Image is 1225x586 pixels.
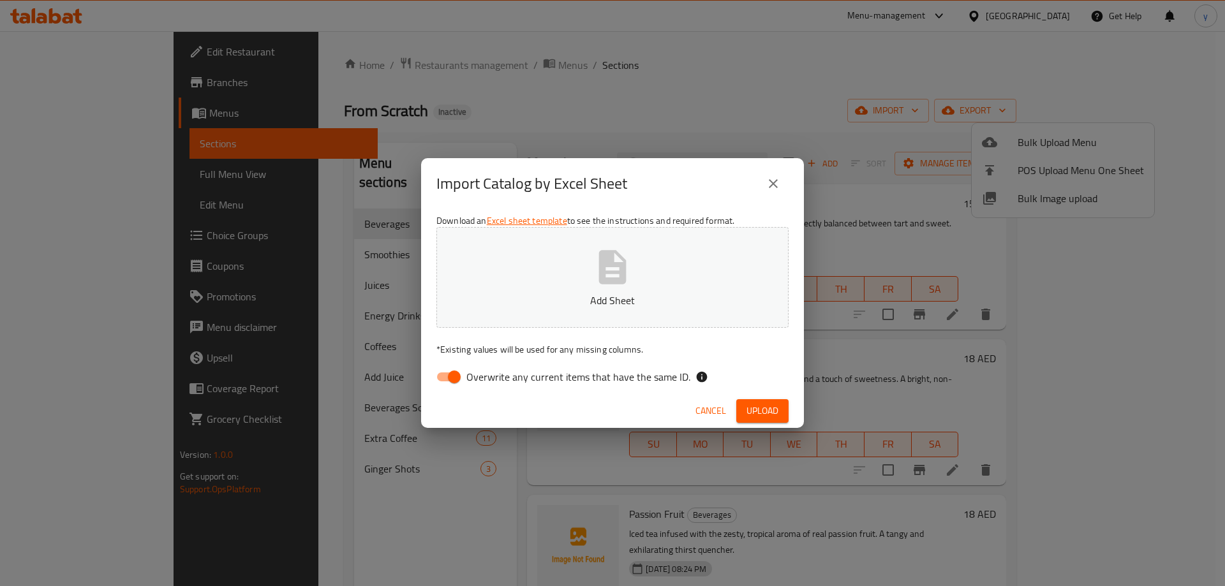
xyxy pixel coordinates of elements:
[436,227,789,328] button: Add Sheet
[456,293,769,308] p: Add Sheet
[736,399,789,423] button: Upload
[758,168,789,199] button: close
[690,399,731,423] button: Cancel
[436,173,627,194] h2: Import Catalog by Excel Sheet
[746,403,778,419] span: Upload
[487,212,567,229] a: Excel sheet template
[695,370,708,383] svg: If the overwrite option isn't selected, then the items that match an existing ID will be ignored ...
[466,369,690,385] span: Overwrite any current items that have the same ID.
[421,209,804,394] div: Download an to see the instructions and required format.
[695,403,726,419] span: Cancel
[436,343,789,356] p: Existing values will be used for any missing columns.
